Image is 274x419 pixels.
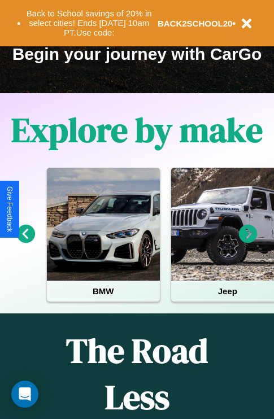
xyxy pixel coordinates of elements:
h4: BMW [47,281,160,302]
div: Give Feedback [6,186,14,232]
b: BACK2SCHOOL20 [158,19,233,28]
h1: Explore by make [11,107,263,153]
div: Open Intercom Messenger [11,381,38,408]
button: Back to School savings of 20% in select cities! Ends [DATE] 10am PT.Use code: [21,6,158,41]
